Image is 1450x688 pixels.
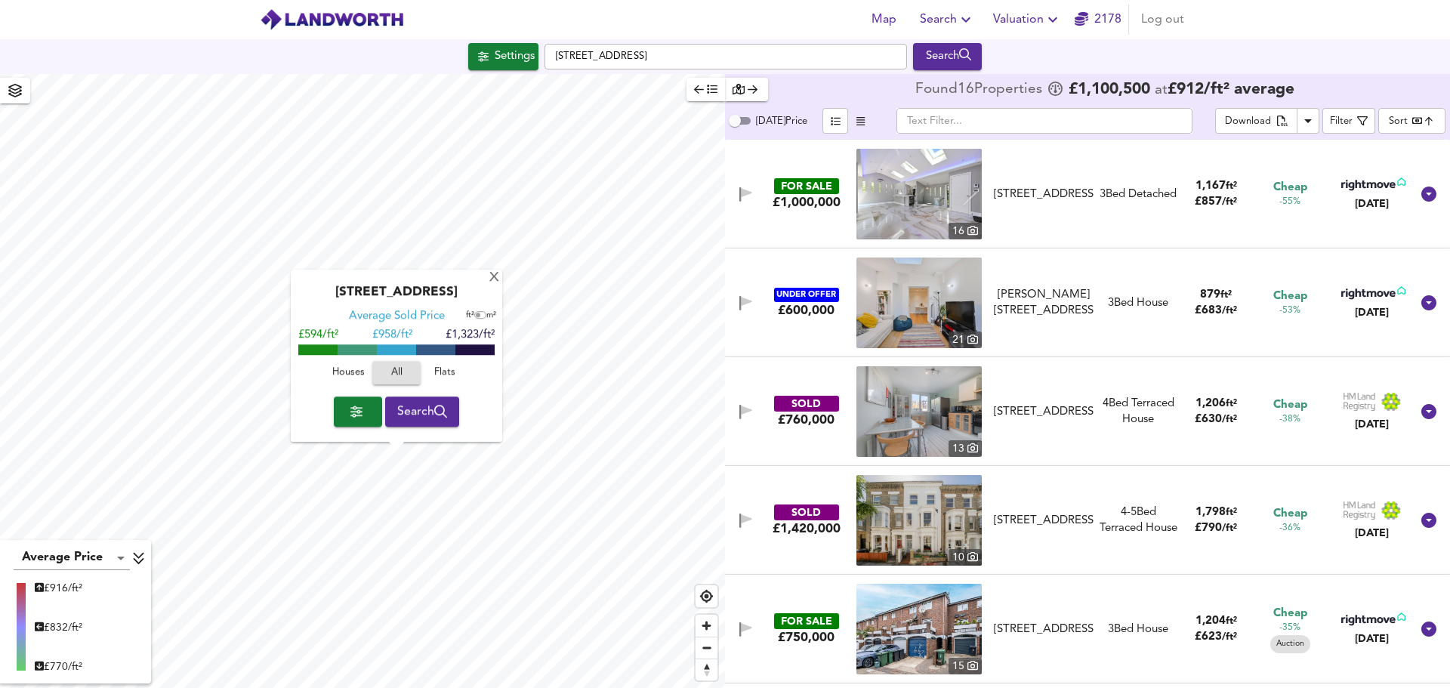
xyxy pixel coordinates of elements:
[35,659,82,674] div: £ 770/ft²
[1100,396,1177,428] div: 4 Bed Terraced House
[856,149,982,239] a: property thumbnail 16
[1389,114,1408,128] div: Sort
[987,5,1068,35] button: Valuation
[1279,304,1300,317] span: -53%
[1273,288,1307,304] span: Cheap
[1279,413,1300,426] span: -38%
[696,637,717,659] button: Zoom out
[424,365,465,382] span: Flats
[856,584,982,674] a: property thumbnail 15
[1100,504,1177,520] div: Rightmove thinks this is a 5 bed but Zoopla states 4 bed, so we're showing you both here
[1195,414,1237,425] span: £ 630
[324,362,372,385] button: Houses
[1270,638,1310,649] span: Auction
[774,288,839,302] div: UNDER OFFER
[1226,508,1237,517] span: ft²
[1273,606,1307,622] span: Cheap
[1069,82,1150,97] span: £ 1,100,500
[1420,185,1438,203] svg: Show Details
[696,615,717,637] span: Zoom in
[949,658,982,674] div: 15
[1279,522,1300,535] span: -36%
[856,475,982,566] a: property thumbnail 10
[774,178,839,194] div: FOR SALE
[1195,180,1226,192] span: 1,167
[1343,501,1402,520] img: Land Registry
[994,187,1094,202] div: [STREET_ADDRESS]
[488,271,501,285] div: X
[988,513,1100,529] div: 3 Cotleigh Road, NW6 2NL
[1195,631,1237,643] span: £ 623
[486,312,496,320] span: m²
[1075,9,1121,30] a: 2178
[856,258,982,348] img: property thumbnail
[696,659,717,680] button: Reset bearing to north
[1108,295,1168,311] div: 3 Bed House
[1220,290,1232,300] span: ft²
[778,412,835,428] div: £760,000
[397,401,448,422] span: Search
[495,47,535,66] div: Settings
[774,504,839,520] div: SOLD
[994,287,1094,319] div: [PERSON_NAME][STREET_ADDRESS]
[1378,108,1445,134] div: Sort
[1195,615,1226,627] span: 1,204
[298,330,338,341] span: £594/ft²
[1273,506,1307,522] span: Cheap
[988,187,1100,202] div: Abbots Place, London, NW6 4NP
[949,332,982,348] div: 21
[696,585,717,607] button: Find my location
[856,366,982,457] a: property thumbnail 13
[1215,108,1319,134] div: split button
[328,365,369,382] span: Houses
[1222,523,1237,533] span: / ft²
[993,9,1062,30] span: Valuation
[380,365,413,382] span: All
[756,116,807,126] span: [DATE] Price
[1279,622,1300,634] span: -35%
[1168,82,1294,97] span: £ 912 / ft² average
[1297,108,1319,134] button: Download Results
[1338,631,1405,646] div: [DATE]
[260,8,404,31] img: logo
[1420,511,1438,529] svg: Show Details
[1155,83,1168,97] span: at
[468,43,538,70] div: Click to configure Search Settings
[896,108,1192,134] input: Text Filter...
[949,549,982,566] div: 10
[725,575,1450,683] div: FOR SALE£750,000 property thumbnail 15 [STREET_ADDRESS]3Bed House1,204ft²£623/ft²Cheap-35%Auction...
[856,258,982,348] a: property thumbnail 21
[1226,616,1237,626] span: ft²
[988,404,1100,420] div: 6 Mutrix Road, NW6 4QG
[988,622,1100,637] div: Bransdale Close, London, NW6 4QH
[1195,305,1237,316] span: £ 683
[949,440,982,457] div: 13
[856,149,982,239] img: property thumbnail
[725,248,1450,357] div: UNDER OFFER£600,000 property thumbnail 21 [PERSON_NAME][STREET_ADDRESS]3Bed House879ft²£683/ft²Ch...
[696,659,717,680] span: Reset bearing to north
[773,520,841,537] div: £1,420,000
[1226,399,1237,409] span: ft²
[1200,289,1220,301] span: 879
[920,9,975,30] span: Search
[917,47,978,66] div: Search
[1141,9,1184,30] span: Log out
[35,620,82,635] div: £ 832/ft²
[1420,620,1438,638] svg: Show Details
[913,43,982,70] button: Search
[696,637,717,659] span: Zoom out
[949,223,982,239] div: 16
[725,466,1450,575] div: SOLD£1,420,000 property thumbnail 10 [STREET_ADDRESS]4-5Bed Terraced House1,798ft²£790/ft²Cheap-3...
[1343,417,1402,432] div: [DATE]
[1420,403,1438,421] svg: Show Details
[14,546,130,570] div: Average Price
[856,475,982,566] img: property thumbnail
[725,140,1450,248] div: FOR SALE£1,000,000 property thumbnail 16 [STREET_ADDRESS]3Bed Detached1,167ft²£857/ft²Cheap-55%[D...
[859,5,908,35] button: Map
[298,285,495,310] div: [STREET_ADDRESS]
[1322,108,1375,134] button: Filter
[778,629,835,646] div: £750,000
[778,302,835,319] div: £600,000
[446,330,495,341] span: £1,323/ft²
